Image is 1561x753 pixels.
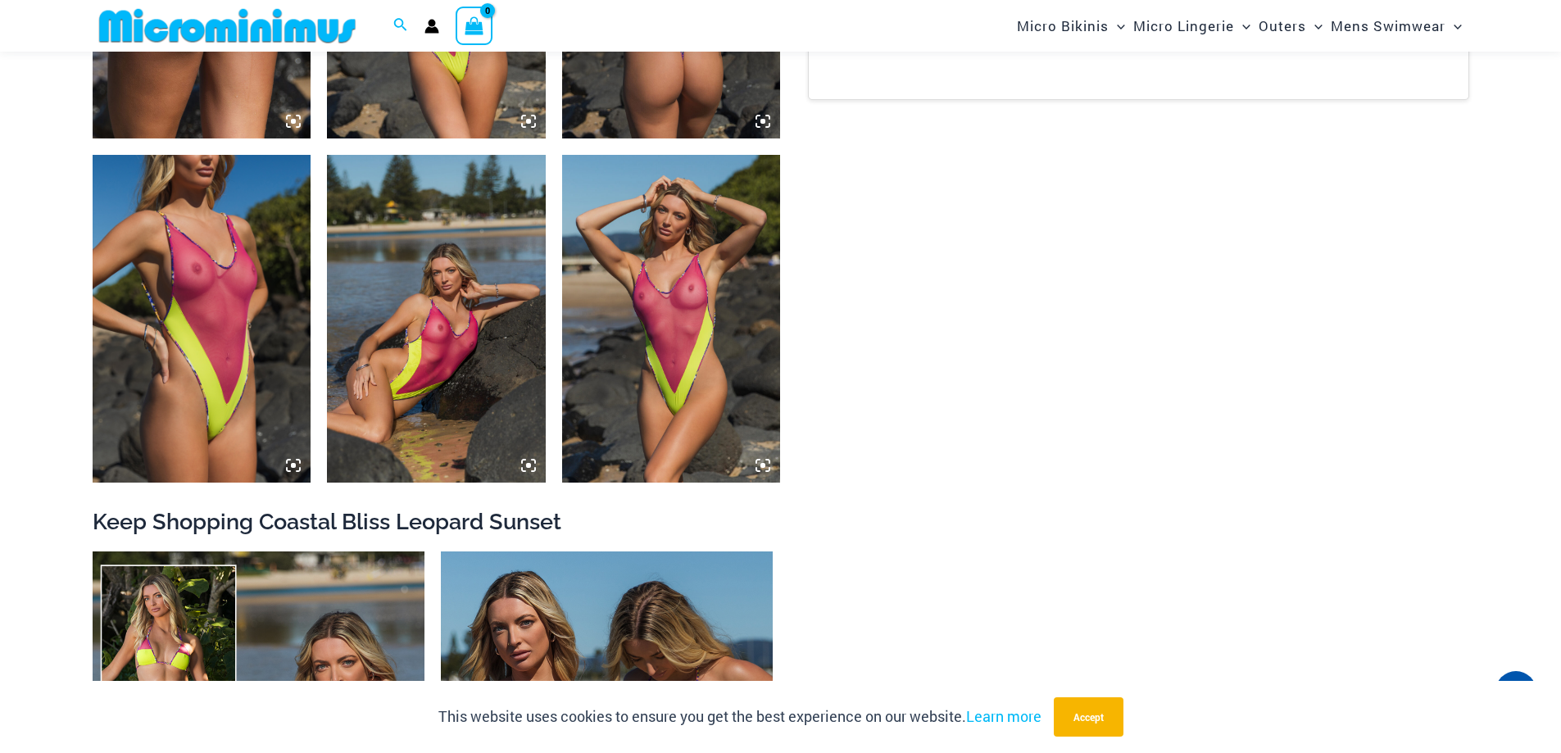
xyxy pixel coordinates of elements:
a: Mens SwimwearMenu ToggleMenu Toggle [1327,5,1466,47]
span: Micro Lingerie [1133,5,1234,47]
a: View Shopping Cart, empty [456,7,493,44]
button: Accept [1054,697,1123,737]
img: Coastal Bliss Leopard Sunset 827 One Piece Monokini [562,155,781,483]
span: Menu Toggle [1234,5,1250,47]
img: Coastal Bliss Leopard Sunset 827 One Piece Monokini [93,155,311,483]
img: MM SHOP LOGO FLAT [93,7,362,44]
span: Micro Bikinis [1017,5,1109,47]
a: Account icon link [424,19,439,34]
span: Menu Toggle [1109,5,1125,47]
span: Mens Swimwear [1331,5,1445,47]
h2: Keep Shopping Coastal Bliss Leopard Sunset [93,507,1469,536]
span: Outers [1259,5,1306,47]
img: Coastal Bliss Leopard Sunset 827 One Piece Monokini [327,155,546,483]
a: Search icon link [393,16,408,37]
span: Menu Toggle [1306,5,1323,47]
a: Micro BikinisMenu ToggleMenu Toggle [1013,5,1129,47]
p: This website uses cookies to ensure you get the best experience on our website. [438,705,1041,729]
span: Menu Toggle [1445,5,1462,47]
a: Learn more [966,706,1041,726]
a: Micro LingerieMenu ToggleMenu Toggle [1129,5,1255,47]
nav: Site Navigation [1010,2,1469,49]
a: OutersMenu ToggleMenu Toggle [1255,5,1327,47]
